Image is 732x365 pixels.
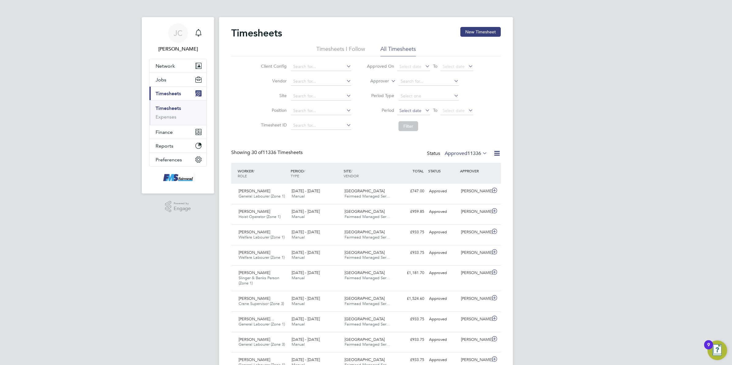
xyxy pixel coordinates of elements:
[149,59,206,73] button: Network
[445,150,487,156] label: Approved
[156,143,173,149] span: Reports
[259,78,287,84] label: Vendor
[239,255,285,260] span: Welfare Labourer (Zone 1)
[345,337,385,342] span: [GEOGRAPHIC_DATA]
[395,355,427,365] div: £933.75
[239,194,285,199] span: General Labourer (Zone 1)
[149,139,206,152] button: Reports
[361,78,389,84] label: Approver
[239,316,274,322] span: [PERSON_NAME]…
[156,129,173,135] span: Finance
[380,45,416,56] li: All Timesheets
[345,250,385,255] span: [GEOGRAPHIC_DATA]
[292,194,305,199] span: Manual
[174,206,191,211] span: Engage
[291,92,351,100] input: Search for...
[292,316,320,322] span: [DATE] - [DATE]
[367,93,394,98] label: Period Type
[239,214,281,219] span: Hoist Operator (Zone 1)
[345,188,385,194] span: [GEOGRAPHIC_DATA]
[239,250,270,255] span: [PERSON_NAME]
[458,207,490,217] div: [PERSON_NAME]
[345,357,385,362] span: [GEOGRAPHIC_DATA]
[707,345,710,353] div: 9
[239,301,284,306] span: Crane Supervisor (Zone 3)
[458,227,490,237] div: [PERSON_NAME]
[398,92,459,100] input: Select one
[239,342,285,347] span: General Labourer (Zone 3)
[292,342,305,347] span: Manual
[239,188,270,194] span: [PERSON_NAME]
[239,337,270,342] span: [PERSON_NAME]
[345,235,390,240] span: Fairmead Managed Ser…
[292,357,320,362] span: [DATE] - [DATE]
[292,209,320,214] span: [DATE] - [DATE]
[345,214,390,219] span: Fairmead Managed Ser…
[458,186,490,196] div: [PERSON_NAME]
[458,268,490,278] div: [PERSON_NAME]
[344,173,359,178] span: VENDOR
[345,296,385,301] span: [GEOGRAPHIC_DATA]
[467,150,481,156] span: 11336
[291,77,351,86] input: Search for...
[292,270,320,275] span: [DATE] - [DATE]
[292,275,305,280] span: Manual
[458,355,490,365] div: [PERSON_NAME]
[395,268,427,278] div: £1,181.70
[399,64,421,69] span: Select date
[291,107,351,115] input: Search for...
[149,125,206,139] button: Finance
[253,168,255,173] span: /
[239,235,285,240] span: Welfare Labourer (Zone 1)
[707,341,727,360] button: Open Resource Center, 9 new notifications
[458,335,490,345] div: [PERSON_NAME]
[395,314,427,324] div: £933.75
[156,91,181,96] span: Timesheets
[427,149,489,158] div: Status
[156,63,175,69] span: Network
[395,227,427,237] div: £933.75
[251,149,262,156] span: 30 of
[149,73,206,86] button: Jobs
[345,255,390,260] span: Fairmead Managed Ser…
[427,165,458,176] div: STATUS
[427,227,458,237] div: Approved
[431,62,439,70] span: To
[292,188,320,194] span: [DATE] - [DATE]
[345,316,385,322] span: [GEOGRAPHIC_DATA]
[427,335,458,345] div: Approved
[427,355,458,365] div: Approved
[345,209,385,214] span: [GEOGRAPHIC_DATA]
[292,250,320,255] span: [DATE] - [DATE]
[345,270,385,275] span: [GEOGRAPHIC_DATA]
[458,314,490,324] div: [PERSON_NAME]
[292,337,320,342] span: [DATE] - [DATE]
[292,296,320,301] span: [DATE] - [DATE]
[292,235,305,240] span: Manual
[156,77,166,83] span: Jobs
[162,173,194,182] img: f-mead-logo-retina.png
[292,301,305,306] span: Manual
[351,168,352,173] span: /
[156,105,181,111] a: Timesheets
[259,122,287,128] label: Timesheet ID
[395,186,427,196] div: £747.00
[427,186,458,196] div: Approved
[174,29,183,37] span: JC
[239,270,270,275] span: [PERSON_NAME]
[289,165,342,181] div: PERIOD
[342,165,395,181] div: SITE
[304,168,305,173] span: /
[427,268,458,278] div: Approved
[367,63,394,69] label: Approved On
[239,357,270,362] span: [PERSON_NAME]
[238,173,247,178] span: ROLE
[149,23,207,53] a: JC[PERSON_NAME]
[149,153,206,166] button: Preferences
[149,45,207,53] span: Joanne Conway
[292,255,305,260] span: Manual
[395,294,427,304] div: £1,524.60
[443,64,465,69] span: Select date
[149,173,207,182] a: Go to home page
[292,229,320,235] span: [DATE] - [DATE]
